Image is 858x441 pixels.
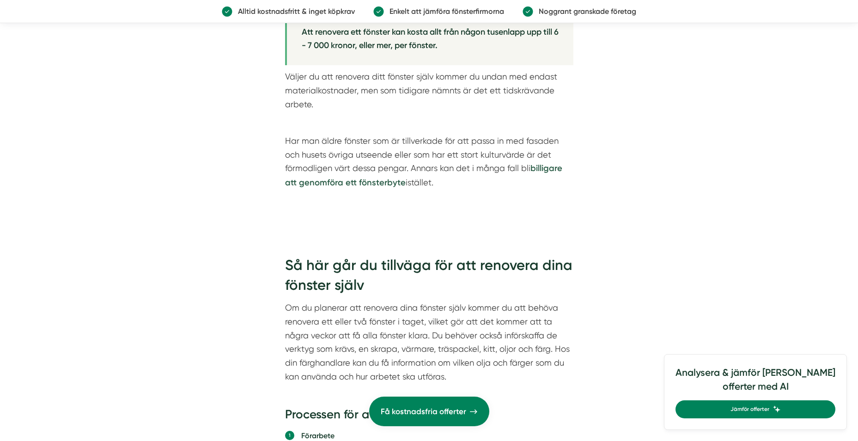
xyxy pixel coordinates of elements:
[381,405,466,418] span: Få kostnadsfria offerter
[384,6,504,17] p: Enkelt att jämföra fönsterfirmorna
[285,301,573,383] p: Om du planerar att renovera dina fönster själv kommer du att behöva renovera ett eller två fönste...
[301,431,335,440] strong: Förarbete
[285,163,562,187] a: billigare att genomföra ett fönsterbyte
[285,406,573,428] h3: Processen för att renovera fönster
[285,70,573,111] p: Väljer du att renovera ditt fönster själv kommer du undan med endast materialkostnader, men som t...
[232,6,355,17] p: Alltid kostnadsfritt & inget köpkrav
[285,255,573,301] h2: Så här går du tillväga för att renovera dina fönster själv
[369,397,489,426] a: Få kostnadsfria offerter
[533,6,636,17] p: Noggrant granskade företag
[675,366,835,400] h4: Analysera & jämför [PERSON_NAME] offerter med AI
[730,405,769,414] span: Jämför offerter
[285,134,573,190] p: Har man äldre fönster som är tillverkade för att passa in med fasaden och husets övriga utseende ...
[675,400,835,418] a: Jämför offerter
[302,27,559,50] strong: Att renovera ett fönster kan kosta allt från någon tusenlapp upp till 6 - 7 000 kronor, eller mer...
